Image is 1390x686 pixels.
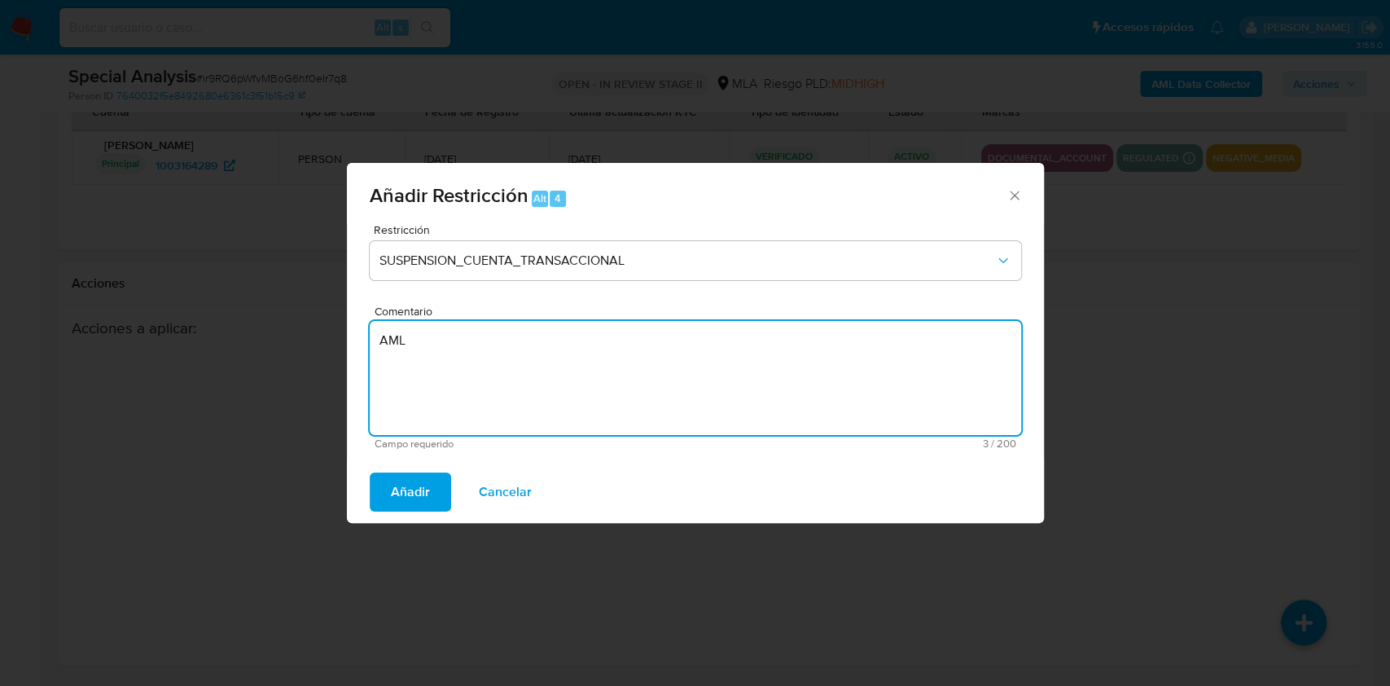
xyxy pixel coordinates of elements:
span: Añadir [391,474,430,510]
button: Añadir [370,473,451,512]
span: Alt [533,191,546,206]
span: Comentario [375,306,1026,318]
span: Restricción [374,224,1025,235]
span: 4 [555,191,561,206]
span: Añadir Restricción [370,181,528,209]
textarea: AML [370,321,1021,435]
span: Máximo 200 caracteres [695,438,1016,449]
button: Cancelar [458,473,553,512]
span: Cancelar [479,474,532,510]
span: SUSPENSION_CUENTA_TRANSACCIONAL [379,253,995,269]
button: Cerrar ventana [1006,187,1021,202]
span: Campo requerido [375,438,695,450]
button: Restriction [370,241,1021,280]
